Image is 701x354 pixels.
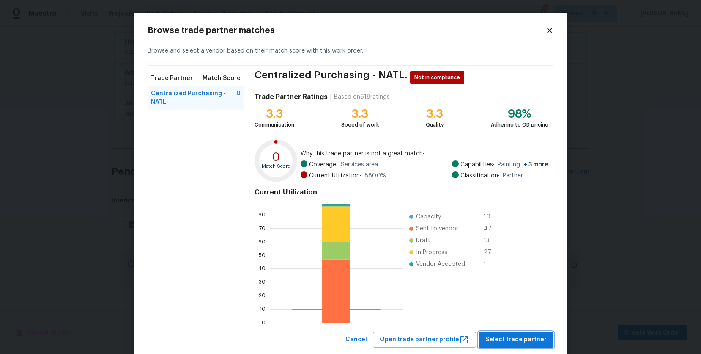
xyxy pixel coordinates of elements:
[259,293,266,298] text: 20
[426,110,444,118] div: 3.3
[236,89,241,106] span: 0
[341,121,379,129] div: Speed of work
[272,151,280,163] text: 0
[498,160,548,169] span: Painting
[484,248,497,257] span: 27
[484,236,497,245] span: 13
[258,212,266,217] text: 80
[203,74,241,83] span: Match Score
[416,224,458,233] span: Sent to vendor
[416,213,441,221] span: Capacity
[416,260,465,268] span: Vendor Accepted
[255,188,548,196] h4: Current Utilization
[426,121,444,129] div: Quality
[341,110,379,118] div: 3.3
[255,71,408,84] span: Centralized Purchasing - NATL.
[460,171,499,180] span: Classification:
[342,332,370,348] button: Cancel
[258,266,266,271] text: 40
[414,73,463,82] span: Not in compliance
[255,110,294,118] div: 3.3
[484,224,497,233] span: 47
[484,213,497,221] span: 10
[259,226,266,231] text: 70
[523,162,548,168] span: + 3 more
[485,335,547,345] span: Select trade partner
[491,110,548,118] div: 98%
[259,253,266,258] text: 50
[301,149,548,158] span: Why this trade partner is not a great match:
[341,160,378,169] span: Services area
[364,171,386,180] span: 880.0 %
[491,121,548,129] div: Adhering to OD pricing
[484,260,497,268] span: 1
[479,332,553,348] button: Select trade partner
[148,36,553,66] div: Browse and select a vendor based on their match score with this work order.
[258,239,266,244] text: 60
[309,160,337,169] span: Coverage:
[260,307,266,312] text: 10
[262,164,290,169] text: Match Score
[380,335,469,345] span: Open trade partner profile
[334,93,390,101] div: Based on 618 ratings
[373,332,476,348] button: Open trade partner profile
[259,279,266,285] text: 30
[148,26,546,35] h2: Browse trade partner matches
[328,93,334,101] div: |
[262,320,266,325] text: 0
[416,236,430,245] span: Draft
[151,89,236,106] span: Centralized Purchasing - NATL.
[503,171,523,180] span: Partner
[255,121,294,129] div: Communication
[460,160,494,169] span: Capabilities:
[255,93,328,101] h4: Trade Partner Ratings
[309,171,361,180] span: Current Utilization:
[151,74,193,83] span: Trade Partner
[345,335,367,345] span: Cancel
[416,248,447,257] span: In Progress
